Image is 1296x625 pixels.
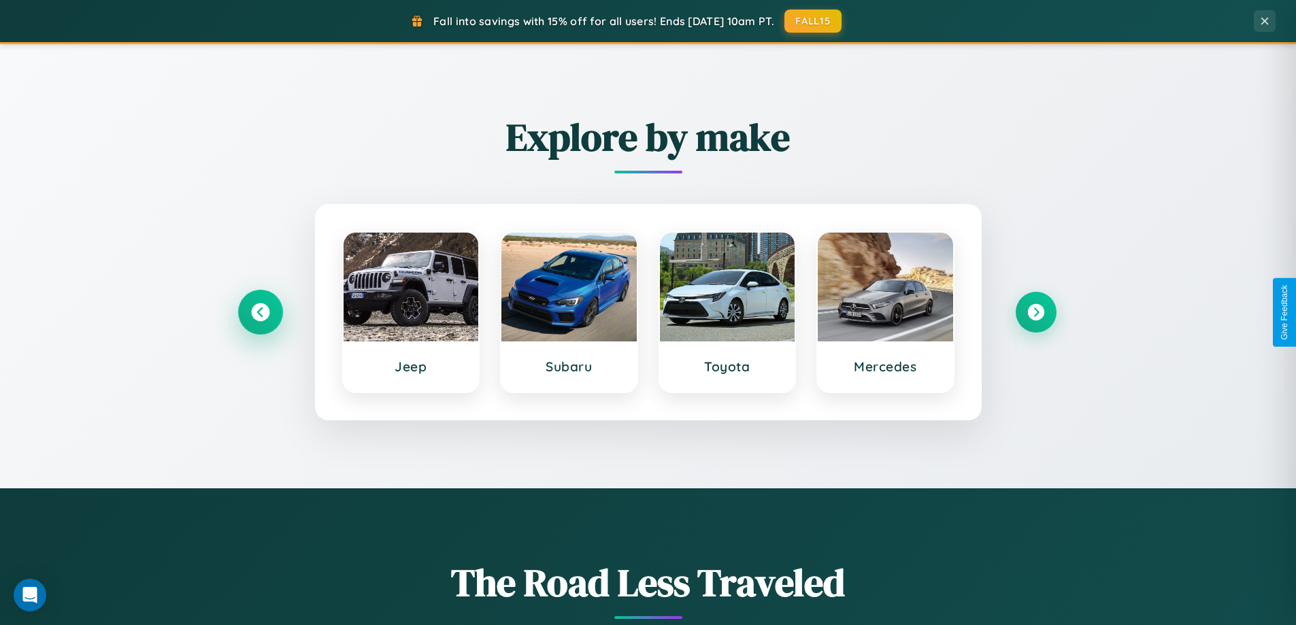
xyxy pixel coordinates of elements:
h2: Explore by make [240,111,1057,163]
span: Fall into savings with 15% off for all users! Ends [DATE] 10am PT. [433,14,774,28]
h1: The Road Less Traveled [240,556,1057,609]
div: Open Intercom Messenger [14,579,46,611]
h3: Toyota [674,358,782,375]
div: Give Feedback [1280,285,1289,340]
h3: Mercedes [831,358,940,375]
h3: Subaru [515,358,623,375]
button: FALL15 [784,10,842,33]
h3: Jeep [357,358,465,375]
